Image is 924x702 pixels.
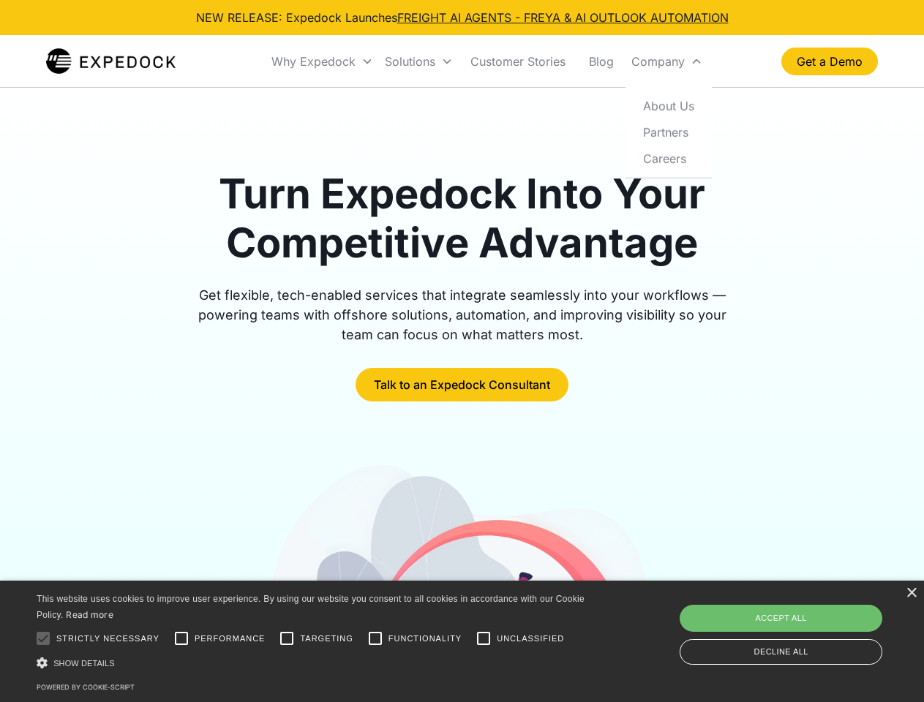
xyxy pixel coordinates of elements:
[626,37,708,86] div: Company
[46,47,176,76] a: home
[781,48,878,75] a: Get a Demo
[266,37,379,86] div: Why Expedock
[626,86,712,178] nav: Company
[631,118,706,145] a: Partners
[356,368,568,401] a: Talk to an Expedock Consultant
[497,633,564,645] span: Unclassified
[195,633,266,645] span: Performance
[388,633,462,645] span: Functionality
[37,683,135,691] a: Powered by cookie-script
[385,54,435,69] div: Solutions
[459,37,577,86] a: Customer Stories
[66,609,113,620] a: Read more
[397,10,729,25] a: FREIGHT AI AGENTS - FREYA & AI OUTLOOK AUTOMATION
[271,54,356,69] div: Why Expedock
[53,659,115,668] span: Show details
[196,9,729,26] div: NEW RELEASE: Expedock Launches
[631,54,685,69] div: Company
[379,37,459,86] div: Solutions
[631,92,706,118] a: About Us
[181,170,743,268] h1: Turn Expedock Into Your Competitive Advantage
[577,37,626,86] a: Blog
[37,655,590,671] div: Show details
[56,633,159,645] span: Strictly necessary
[37,594,585,621] span: This website uses cookies to improve user experience. By using our website you consent to all coo...
[46,47,176,76] img: Expedock Logo
[300,633,353,645] span: Targeting
[680,544,924,702] iframe: Chat Widget
[631,145,706,171] a: Careers
[181,285,743,344] div: Get flexible, tech-enabled services that integrate seamlessly into your workflows — powering team...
